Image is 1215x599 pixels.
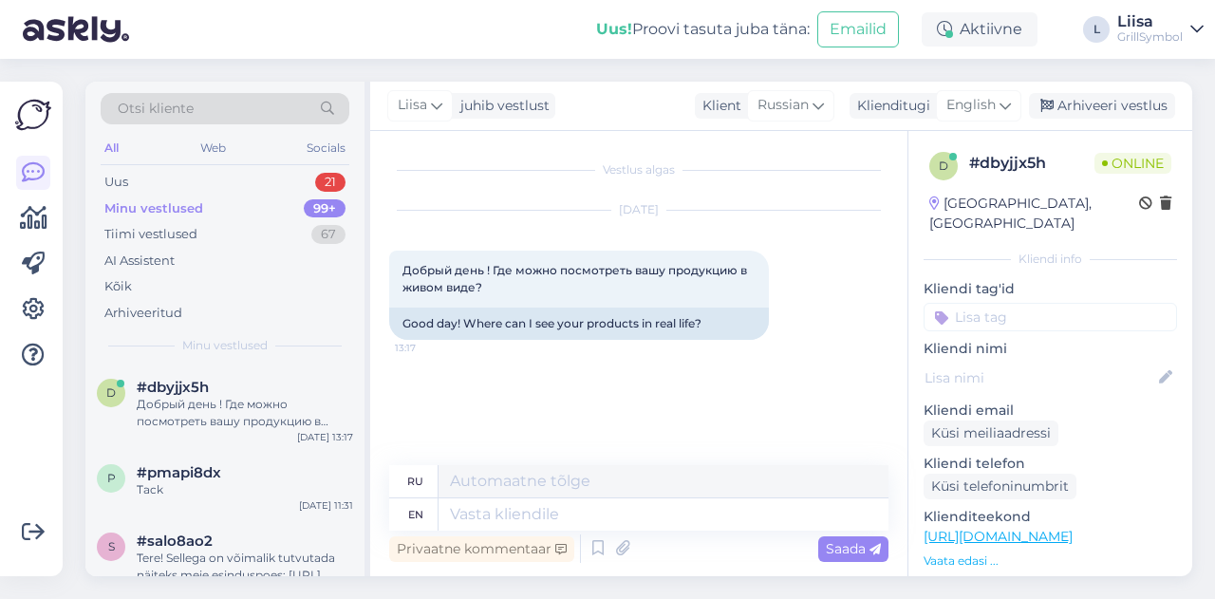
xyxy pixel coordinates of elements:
div: Web [196,136,230,160]
div: juhib vestlust [453,96,550,116]
span: d [939,159,948,173]
div: [GEOGRAPHIC_DATA], [GEOGRAPHIC_DATA] [929,194,1139,234]
div: Good day! Where can I see your products in real life? [389,308,769,340]
p: Vaata edasi ... [924,552,1177,570]
div: Arhiveeritud [104,304,182,323]
p: Kliendi nimi [924,339,1177,359]
a: [URL][DOMAIN_NAME] [924,528,1073,545]
span: #pmapi8dx [137,464,221,481]
div: Socials [303,136,349,160]
p: Kliendi tag'id [924,279,1177,299]
span: 13:17 [395,341,466,355]
span: Добрый день ! Где можно посмотреть вашу продукцию в живом виде? [402,263,750,294]
div: Küsi meiliaadressi [924,421,1058,446]
span: #dbyjjx5h [137,379,209,396]
a: LiisaGrillSymbol [1117,14,1204,45]
img: Askly Logo [15,97,51,133]
div: [DATE] 11:31 [299,498,353,513]
input: Lisa nimi [925,367,1155,388]
span: Otsi kliente [118,99,194,119]
span: Online [1094,153,1171,174]
div: Klient [695,96,741,116]
div: Tack [137,481,353,498]
span: s [108,539,115,553]
span: Liisa [398,95,427,116]
div: # dbyjjx5h [969,152,1094,175]
div: [DATE] 13:17 [297,430,353,444]
div: Arhiveeri vestlus [1029,93,1175,119]
div: All [101,136,122,160]
div: GrillSymbol [1117,29,1183,45]
div: Tiimi vestlused [104,225,197,244]
div: Küsi telefoninumbrit [924,474,1076,499]
div: Kõik [104,277,132,296]
div: 67 [311,225,346,244]
div: Liisa [1117,14,1183,29]
div: Privaatne kommentaar [389,536,574,562]
span: #salo8ao2 [137,533,213,550]
div: Proovi tasuta juba täna: [596,18,810,41]
p: Kliendi telefon [924,454,1177,474]
div: [DATE] [389,201,888,218]
div: Добрый день ! Где можно посмотреть вашу продукцию в живом виде? [137,396,353,430]
div: Vestlus algas [389,161,888,178]
div: Kliendi info [924,251,1177,268]
div: ru [407,465,423,497]
b: Uus! [596,20,632,38]
p: Klienditeekond [924,507,1177,527]
div: Uus [104,173,128,192]
div: Tere! Sellega on võimalik tutvutada näiteks meie esinduspoes: [URL][DOMAIN_NAME] [137,550,353,584]
p: Kliendi email [924,401,1177,421]
span: Minu vestlused [182,337,268,354]
button: Emailid [817,11,899,47]
span: d [106,385,116,400]
span: Saada [826,540,881,557]
span: English [946,95,996,116]
span: Russian [757,95,809,116]
div: Aktiivne [922,12,1037,47]
div: 21 [315,173,346,192]
div: en [408,498,423,531]
div: 99+ [304,199,346,218]
div: Minu vestlused [104,199,203,218]
div: Klienditugi [850,96,930,116]
input: Lisa tag [924,303,1177,331]
div: L [1083,16,1110,43]
span: p [107,471,116,485]
div: AI Assistent [104,252,175,271]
